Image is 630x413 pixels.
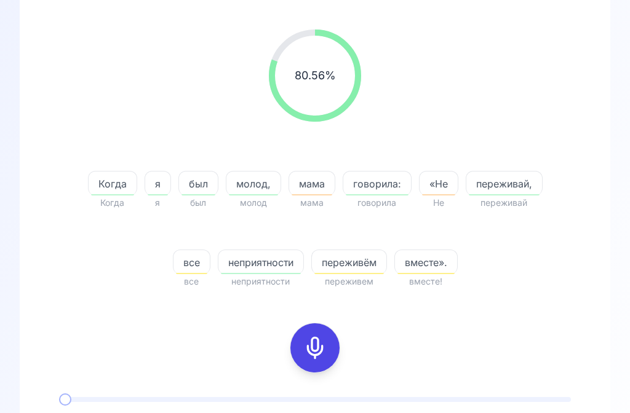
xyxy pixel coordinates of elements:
span: вместе! [394,274,458,289]
span: переживай, [466,176,542,191]
span: молод, [226,176,281,191]
button: молод, [226,171,281,195]
button: переживай, [466,171,543,195]
button: я [145,171,171,195]
span: Когда [89,176,137,191]
span: неприятности [218,274,304,289]
span: неприятности [218,255,303,270]
button: говорила: [343,171,412,195]
span: мама [289,195,335,210]
span: Когда [88,195,137,210]
span: молод [226,195,281,210]
button: был [178,171,218,195]
button: вместе». [394,250,458,274]
span: 80.56 % [295,67,336,84]
span: «Не [420,176,458,191]
span: переживём [312,255,386,270]
button: мама [289,171,335,195]
span: говорила: [343,176,411,191]
button: переживём [311,250,387,274]
span: переживем [311,274,387,289]
span: все [173,274,210,289]
button: Когда [88,171,137,195]
span: вместе». [395,255,457,270]
span: был [178,195,218,210]
button: неприятности [218,250,304,274]
span: мама [289,176,335,191]
span: говорила [343,195,412,210]
span: переживай [466,195,543,210]
span: все [173,255,210,270]
span: я [145,176,170,191]
span: был [179,176,218,191]
button: все [173,250,210,274]
span: Не [419,195,458,210]
span: я [145,195,171,210]
button: «Не [419,171,458,195]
